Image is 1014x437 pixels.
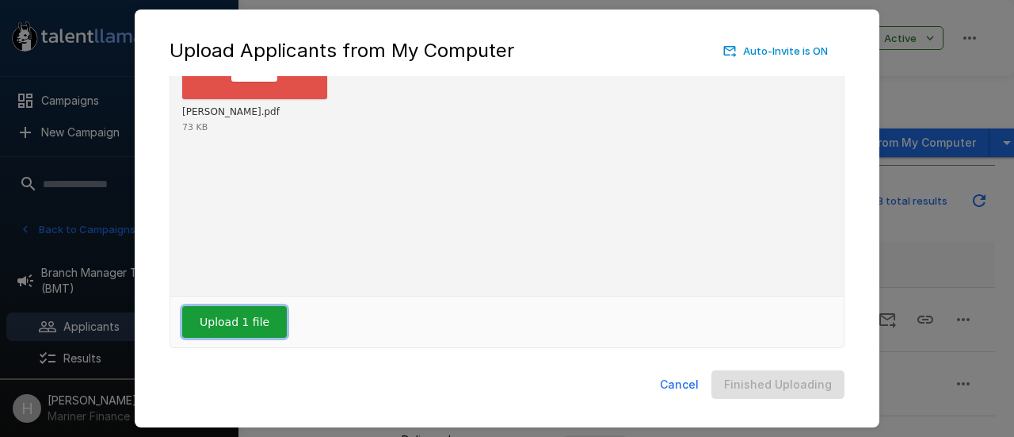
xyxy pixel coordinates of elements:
[182,123,208,132] div: 73 KB
[170,38,844,63] div: Upload Applicants from My Computer
[654,370,705,400] button: Cancel
[182,306,287,338] button: Upload 1 file
[182,106,280,119] div: Jose_Figueroa.pdf
[720,39,832,63] button: Auto-Invite is ON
